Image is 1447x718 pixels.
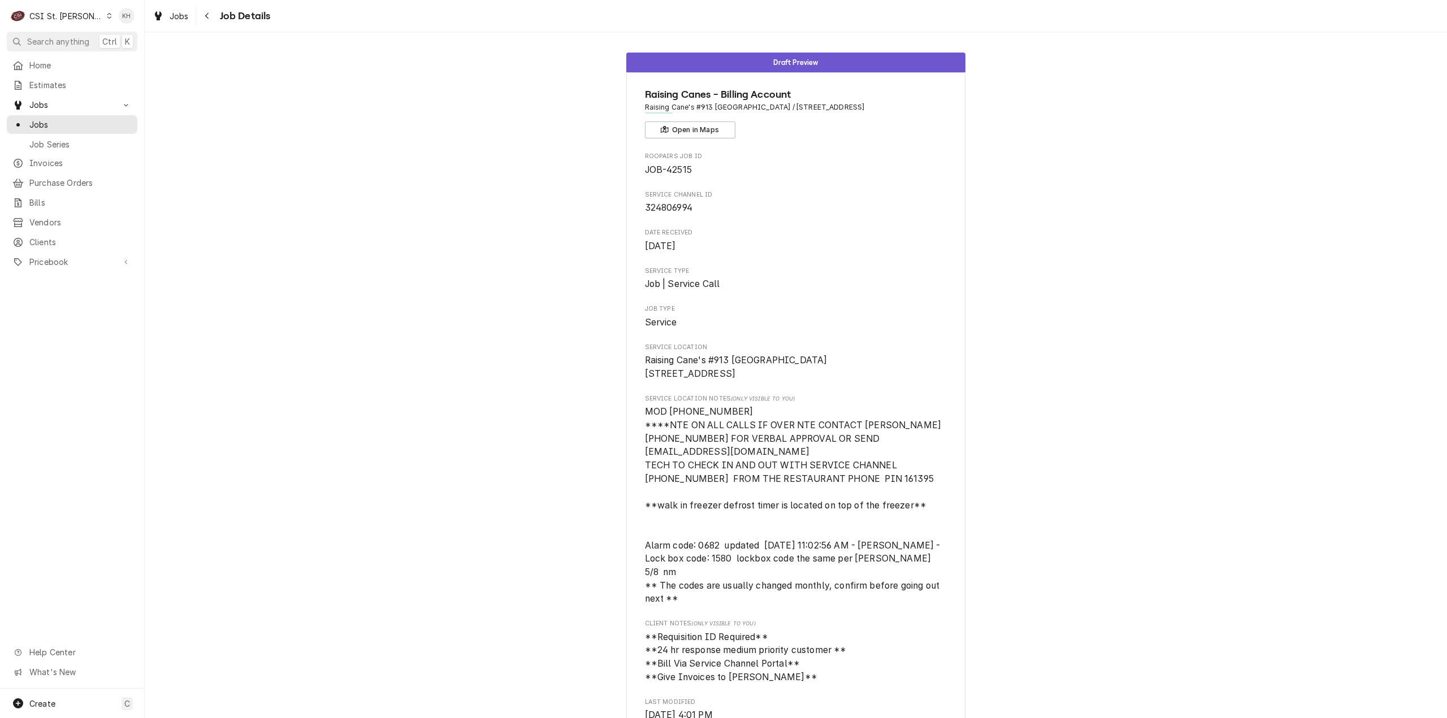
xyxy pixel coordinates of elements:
[216,8,271,24] span: Job Details
[645,394,947,403] span: Service Location Notes
[645,355,828,379] span: Raising Cane's #913 [GEOGRAPHIC_DATA] [STREET_ADDRESS]
[645,164,692,175] span: JOB-42515
[7,213,137,232] a: Vendors
[7,95,137,114] a: Go to Jobs
[124,698,130,710] span: C
[27,36,89,47] span: Search anything
[645,619,947,628] span: Client Notes
[29,138,132,150] span: Job Series
[125,36,130,47] span: K
[645,241,676,251] span: [DATE]
[645,406,944,604] span: MOD [PHONE_NUMBER] ****NTE ON ALL CALLS IF OVER NTE CONTACT [PERSON_NAME] [PHONE_NUMBER] FOR VERB...
[7,154,137,172] a: Invoices
[102,36,117,47] span: Ctrl
[645,343,947,352] span: Service Location
[29,666,131,678] span: What's New
[731,395,795,402] span: (Only Visible to You)
[170,10,189,22] span: Jobs
[645,630,947,684] span: [object Object]
[645,304,947,314] span: Job Type
[29,59,132,71] span: Home
[7,253,137,271] a: Go to Pricebook
[645,201,947,215] span: Service Channel ID
[645,121,735,138] button: Open in Maps
[198,7,216,25] button: Navigate back
[29,10,103,22] div: CSI St. [PERSON_NAME]
[645,87,947,102] span: Name
[7,135,137,154] a: Job Series
[645,190,947,215] div: Service Channel ID
[29,646,131,658] span: Help Center
[773,59,818,66] span: Draft Preview
[10,8,26,24] div: CSI St. Louis's Avatar
[7,173,137,192] a: Purchase Orders
[29,197,132,208] span: Bills
[645,394,947,606] div: [object Object]
[645,316,947,329] span: Job Type
[7,56,137,75] a: Home
[645,152,947,161] span: Roopairs Job ID
[29,699,55,708] span: Create
[645,304,947,329] div: Job Type
[29,216,132,228] span: Vendors
[29,99,115,111] span: Jobs
[645,317,677,328] span: Service
[645,279,720,289] span: Job | Service Call
[119,8,135,24] div: Kelsey Hetlage's Avatar
[645,152,947,176] div: Roopairs Job ID
[645,343,947,381] div: Service Location
[645,228,947,237] span: Date Received
[645,632,847,682] span: **Requisition ID Required** **24 hr response medium priority customer ** **Bill Via Service Chann...
[645,267,947,276] span: Service Type
[645,202,692,213] span: 324806994
[626,53,965,72] div: Status
[29,79,132,91] span: Estimates
[7,643,137,662] a: Go to Help Center
[645,267,947,291] div: Service Type
[645,87,947,138] div: Client Information
[691,620,755,626] span: (Only Visible to You)
[7,233,137,251] a: Clients
[7,32,137,51] button: Search anythingCtrlK
[7,193,137,212] a: Bills
[119,8,135,24] div: KH
[645,619,947,684] div: [object Object]
[645,190,947,199] span: Service Channel ID
[148,7,193,25] a: Jobs
[7,663,137,681] a: Go to What's New
[645,405,947,605] span: [object Object]
[645,277,947,291] span: Service Type
[7,115,137,134] a: Jobs
[645,228,947,253] div: Date Received
[29,236,132,248] span: Clients
[29,119,132,130] span: Jobs
[29,256,115,268] span: Pricebook
[645,354,947,380] span: Service Location
[645,102,947,112] span: Address
[645,698,947,707] span: Last Modified
[645,240,947,253] span: Date Received
[29,177,132,189] span: Purchase Orders
[645,163,947,177] span: Roopairs Job ID
[10,8,26,24] div: C
[29,157,132,169] span: Invoices
[7,76,137,94] a: Estimates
